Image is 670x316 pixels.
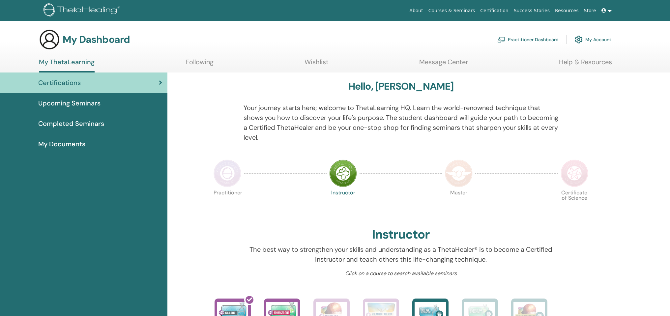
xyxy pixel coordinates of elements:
[559,58,612,71] a: Help & Resources
[44,3,122,18] img: logo.png
[244,270,558,277] p: Click on a course to search available seminars
[329,190,357,218] p: Instructor
[214,190,241,218] p: Practitioner
[561,190,588,218] p: Certificate of Science
[561,159,588,187] img: Certificate of Science
[38,78,81,88] span: Certifications
[552,5,581,17] a: Resources
[214,159,241,187] img: Practitioner
[348,80,454,92] h3: Hello, [PERSON_NAME]
[38,98,101,108] span: Upcoming Seminars
[244,103,558,142] p: Your journey starts here; welcome to ThetaLearning HQ. Learn the world-renowned technique that sh...
[38,139,85,149] span: My Documents
[575,34,583,45] img: cog.svg
[575,32,611,47] a: My Account
[63,34,130,45] h3: My Dashboard
[39,29,60,50] img: generic-user-icon.jpg
[426,5,478,17] a: Courses & Seminars
[38,119,104,129] span: Completed Seminars
[497,32,559,47] a: Practitioner Dashboard
[419,58,468,71] a: Message Center
[407,5,425,17] a: About
[186,58,214,71] a: Following
[329,159,357,187] img: Instructor
[244,244,558,264] p: The best way to strengthen your skills and understanding as a ThetaHealer® is to become a Certifi...
[581,5,599,17] a: Store
[39,58,95,72] a: My ThetaLearning
[445,159,473,187] img: Master
[497,37,505,43] img: chalkboard-teacher.svg
[372,227,430,242] h2: Instructor
[445,190,473,218] p: Master
[511,5,552,17] a: Success Stories
[478,5,511,17] a: Certification
[305,58,329,71] a: Wishlist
